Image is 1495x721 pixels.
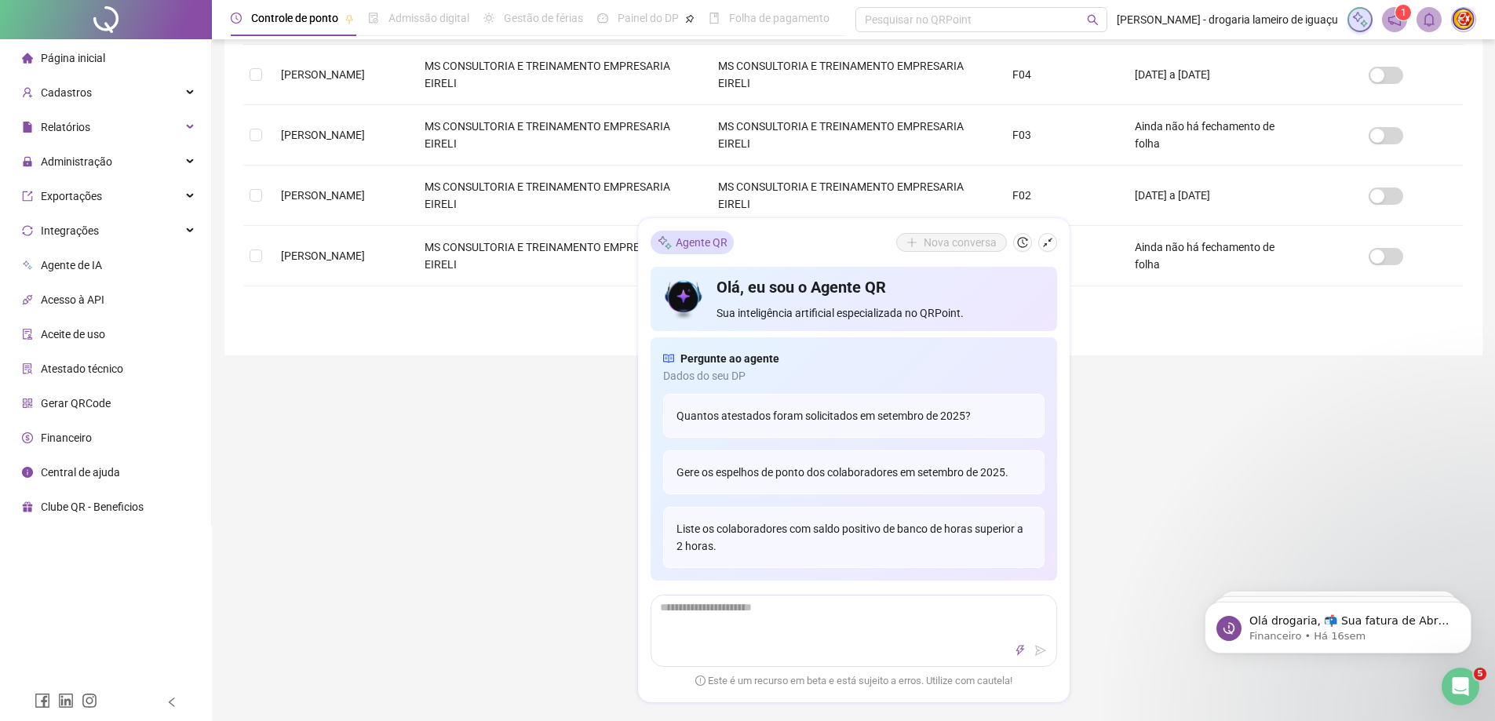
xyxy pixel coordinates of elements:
[82,693,97,708] span: instagram
[1474,668,1486,680] span: 5
[166,697,177,708] span: left
[597,13,608,24] span: dashboard
[41,432,92,444] span: Financeiro
[1031,642,1050,661] button: send
[41,328,105,340] span: Aceite de uso
[412,105,706,166] td: MS CONSULTORIA E TREINAMENTO EMPRESARIA EIRELI
[41,86,92,99] span: Cadastros
[663,368,1045,385] span: Dados do seu DP
[22,53,33,64] span: home
[41,362,123,375] span: Atestado técnico
[1135,120,1274,150] span: Ainda não há fechamento de folha
[717,305,1044,322] span: Sua inteligência artificial especializada no QRPoint.
[22,294,33,305] span: api
[1117,11,1338,28] span: [PERSON_NAME] - drogaria lameiro de iguaçu
[706,45,1000,105] td: MS CONSULTORIA E TREINAMENTO EMPRESARIA EIRELI
[663,508,1045,569] div: Liste os colaboradores com saldo positivo de banco de horas superior a 2 horas.
[1122,166,1309,226] td: [DATE] a [DATE]
[41,121,90,133] span: Relatórios
[1017,238,1028,249] span: history
[729,12,830,24] span: Folha de pagamento
[251,12,338,24] span: Controle de ponto
[22,432,33,443] span: dollar
[22,225,33,236] span: sync
[41,397,111,410] span: Gerar QRCode
[231,13,242,24] span: clock-circle
[680,351,779,368] span: Pergunte ao agente
[22,501,33,512] span: gift
[1351,11,1369,28] img: sparkle-icon.fc2bf0ac1784a2077858766a79e2daf3.svg
[41,293,104,306] span: Acesso à API
[412,45,706,105] td: MS CONSULTORIA E TREINAMENTO EMPRESARIA EIRELI
[657,235,673,251] img: sparkle-icon.fc2bf0ac1784a2077858766a79e2daf3.svg
[618,12,679,24] span: Painel do DP
[22,122,33,133] span: file
[22,467,33,478] span: info-circle
[1395,5,1411,20] sup: 1
[1000,166,1122,226] td: F02
[1181,569,1495,679] iframe: Intercom notifications mensagem
[1042,238,1053,249] span: shrink
[22,87,33,98] span: user-add
[41,52,105,64] span: Página inicial
[1452,8,1475,31] img: 27420
[695,675,706,686] span: exclamation-circle
[1011,642,1030,661] button: thunderbolt
[22,156,33,167] span: lock
[22,363,33,374] span: solution
[35,693,50,708] span: facebook
[651,231,734,255] div: Agente QR
[41,466,120,479] span: Central de ajuda
[706,166,1000,226] td: MS CONSULTORIA E TREINAMENTO EMPRESARIA EIRELI
[1122,45,1309,105] td: [DATE] a [DATE]
[412,226,706,286] td: MS CONSULTORIA E TREINAMENTO EMPRESARIA EIRELI
[663,351,674,368] span: read
[22,191,33,202] span: export
[368,13,379,24] span: file-done
[281,249,365,262] span: [PERSON_NAME]
[663,395,1045,439] div: Quantos atestados foram solicitados em setembro de 2025?
[22,398,33,409] span: qrcode
[709,13,720,24] span: book
[41,501,144,513] span: Clube QR - Beneficios
[58,693,74,708] span: linkedin
[717,277,1044,299] h4: Olá, eu sou o Agente QR
[663,277,705,322] img: icon
[41,224,99,237] span: Integrações
[504,12,583,24] span: Gestão de férias
[1000,105,1122,166] td: F03
[281,68,365,81] span: [PERSON_NAME]
[483,13,494,24] span: sun
[388,12,469,24] span: Admissão digital
[22,329,33,340] span: audit
[1387,13,1402,27] span: notification
[706,105,1000,166] td: MS CONSULTORIA E TREINAMENTO EMPRESARIA EIRELI
[281,189,365,202] span: [PERSON_NAME]
[41,190,102,202] span: Exportações
[1401,7,1406,18] span: 1
[1442,668,1479,705] iframe: Intercom live chat
[41,155,112,168] span: Administração
[1135,241,1274,271] span: Ainda não há fechamento de folha
[1087,14,1099,26] span: search
[663,451,1045,495] div: Gere os espelhos de ponto dos colaboradores em setembro de 2025.
[1000,45,1122,105] td: F04
[1015,646,1026,657] span: thunderbolt
[281,129,365,141] span: [PERSON_NAME]
[896,234,1007,253] button: Nova conversa
[685,14,695,24] span: pushpin
[412,166,706,226] td: MS CONSULTORIA E TREINAMENTO EMPRESARIA EIRELI
[41,259,102,271] span: Agente de IA
[345,14,354,24] span: pushpin
[695,674,1012,690] span: Este é um recurso em beta e está sujeito a erros. Utilize com cautela!
[1422,13,1436,27] span: bell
